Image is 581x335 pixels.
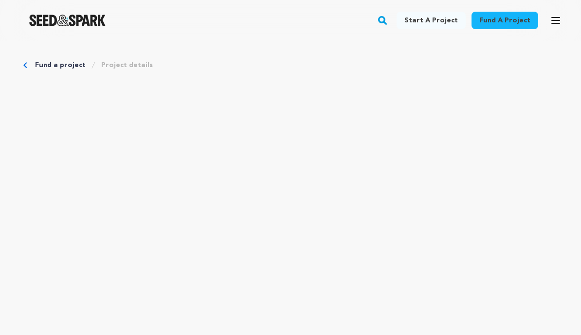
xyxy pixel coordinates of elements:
[35,60,86,70] a: Fund a project
[101,60,153,70] a: Project details
[23,60,558,70] div: Breadcrumb
[29,15,106,26] a: Seed&Spark Homepage
[29,15,106,26] img: Seed&Spark Logo Dark Mode
[472,12,538,29] a: Fund a project
[397,12,466,29] a: Start a project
